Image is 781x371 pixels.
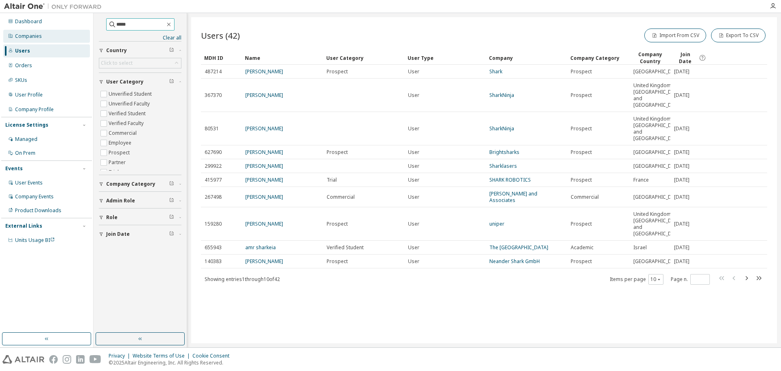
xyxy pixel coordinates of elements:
[571,221,592,227] span: Prospect
[327,68,348,75] span: Prospect
[245,125,283,132] a: [PERSON_NAME]
[205,177,222,183] span: 415977
[15,106,54,113] div: Company Profile
[109,89,153,99] label: Unverified Student
[633,177,649,183] span: France
[408,163,419,169] span: User
[205,244,222,251] span: 655943
[192,353,234,359] div: Cookie Consent
[15,62,32,69] div: Orders
[76,355,85,364] img: linkedin.svg
[489,68,502,75] a: Shark
[5,122,48,128] div: License Settings
[205,68,222,75] span: 487214
[408,244,419,251] span: User
[169,214,174,221] span: Clear filter
[644,29,706,42] button: Import From CSV
[408,68,419,75] span: User
[245,149,283,156] a: [PERSON_NAME]
[571,258,592,265] span: Prospect
[99,73,181,91] button: User Category
[408,194,419,200] span: User
[101,60,133,66] div: Click to select
[99,225,181,243] button: Join Date
[571,92,592,99] span: Prospect
[15,237,55,244] span: Units Usage BI
[245,51,320,64] div: Name
[205,258,222,265] span: 140383
[674,244,689,251] span: [DATE]
[633,163,682,169] span: [GEOGRAPHIC_DATA]
[15,92,43,98] div: User Profile
[408,258,419,265] span: User
[326,51,401,64] div: User Category
[489,92,514,99] a: SharkNinja
[489,244,548,251] a: The [GEOGRAPHIC_DATA]
[109,109,147,119] label: Verified Student
[633,258,682,265] span: [GEOGRAPHIC_DATA]
[133,353,192,359] div: Website Terms of Use
[205,163,222,169] span: 299922
[571,244,593,251] span: Academic
[109,158,127,167] label: Partner
[99,35,181,41] a: Clear all
[671,274,710,285] span: Page n.
[674,51,697,65] span: Join Date
[327,149,348,156] span: Prospect
[99,192,181,210] button: Admin Role
[106,198,135,204] span: Admin Role
[571,177,592,183] span: Prospect
[571,125,592,132] span: Prospect
[205,149,222,156] span: 627690
[674,68,689,75] span: [DATE]
[205,221,222,227] span: 159280
[205,194,222,200] span: 267498
[15,18,42,25] div: Dashboard
[571,68,592,75] span: Prospect
[699,54,706,61] svg: Date when the user was first added or directly signed up. If the user was deleted and later re-ad...
[633,51,667,65] div: Company Country
[245,220,283,227] a: [PERSON_NAME]
[489,162,517,169] a: Sharklasers
[106,79,144,85] span: User Category
[245,162,283,169] a: [PERSON_NAME]
[15,207,61,214] div: Product Downloads
[408,221,419,227] span: User
[169,181,174,187] span: Clear filter
[408,149,419,156] span: User
[5,165,23,172] div: Events
[650,276,661,283] button: 10
[489,220,504,227] a: uniper
[169,47,174,54] span: Clear filter
[15,77,27,83] div: SKUs
[489,176,531,183] a: SHARK ROBOTICS
[633,211,682,237] span: United Kingdom of [GEOGRAPHIC_DATA] and [GEOGRAPHIC_DATA]
[99,42,181,59] button: Country
[489,258,540,265] a: Neander Shark GmbH
[205,125,219,132] span: 80531
[15,48,30,54] div: Users
[109,128,138,138] label: Commercial
[633,194,682,200] span: [GEOGRAPHIC_DATA]
[674,149,689,156] span: [DATE]
[99,58,181,68] div: Click to select
[205,276,280,283] span: Showing entries 1 through 10 of 42
[327,194,355,200] span: Commercial
[570,51,626,64] div: Company Category
[201,30,240,41] span: Users (42)
[610,274,663,285] span: Items per page
[327,244,364,251] span: Verified Student
[245,176,283,183] a: [PERSON_NAME]
[109,119,145,128] label: Verified Faculty
[245,258,283,265] a: [PERSON_NAME]
[245,244,276,251] a: amr sharkeia
[489,149,519,156] a: Brightsharks
[408,92,419,99] span: User
[489,190,537,204] a: [PERSON_NAME] and Associates
[15,136,37,143] div: Managed
[15,180,43,186] div: User Events
[2,355,44,364] img: altair_logo.svg
[99,209,181,226] button: Role
[106,47,127,54] span: Country
[327,258,348,265] span: Prospect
